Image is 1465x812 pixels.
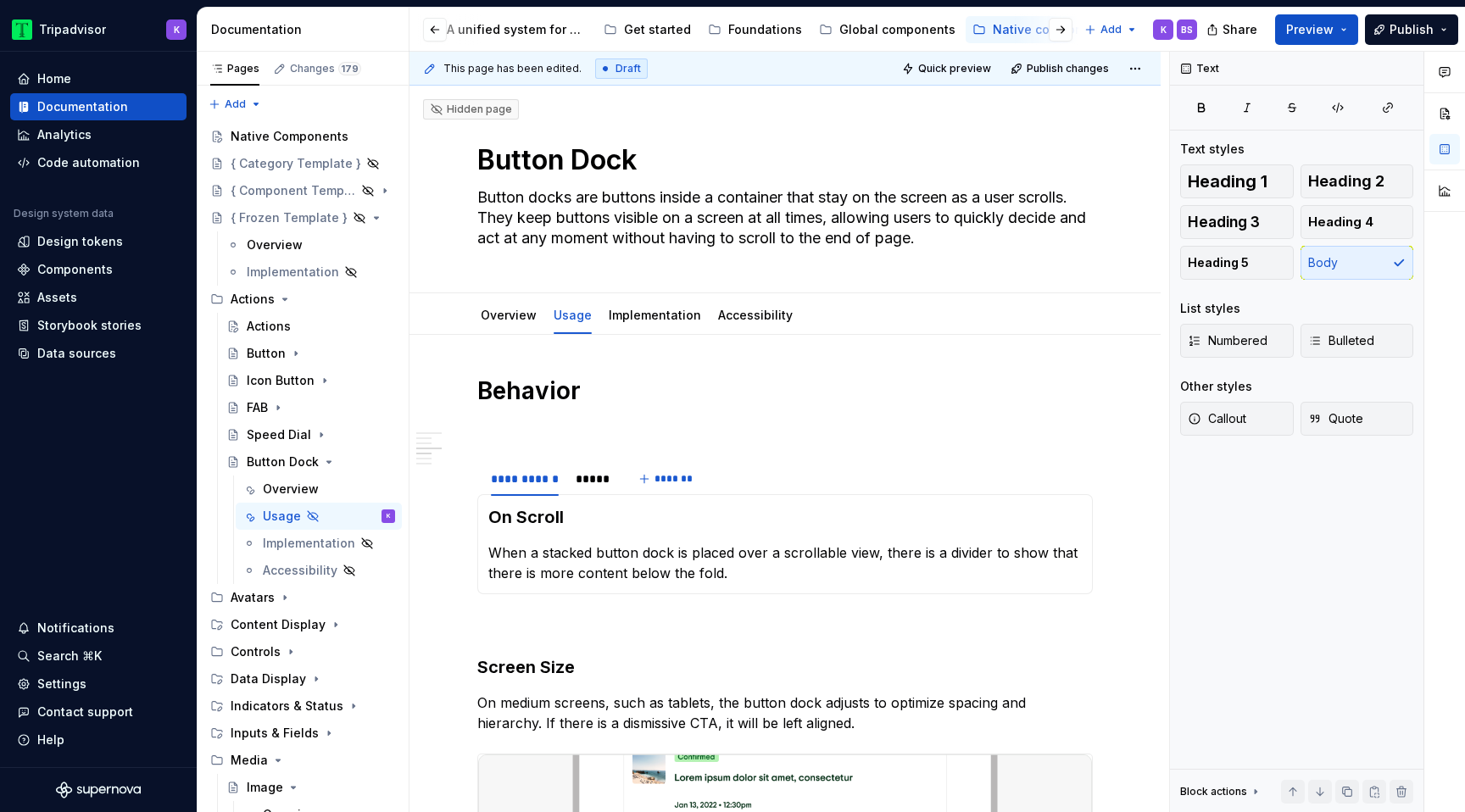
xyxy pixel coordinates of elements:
[203,692,402,720] div: Indicators & Status
[711,297,799,332] div: Accessibility
[488,542,1082,583] p: When a stacked button dock is placed over a scrollable view, there is a divider to show that ther...
[203,611,402,638] div: Content Display
[37,648,102,665] div: Search ⌘K
[10,726,187,754] button: Help
[477,375,1093,406] h1: Behavior
[263,562,337,579] div: Accessibility
[1223,21,1257,38] span: Share
[1301,402,1414,436] button: Quote
[443,62,582,75] span: This page has been edited.
[897,57,999,81] button: Quick preview
[597,16,698,43] a: Get started
[1180,246,1294,280] button: Heading 5
[220,313,402,340] a: Actions
[10,121,187,148] a: Analytics
[37,126,92,143] div: Analytics
[10,642,187,670] button: Search ⌘K
[247,426,311,443] div: Speed Dial
[263,535,355,552] div: Implementation
[1079,18,1143,42] button: Add
[231,209,348,226] div: { Frozen Template }
[609,308,701,322] a: Implementation
[966,16,1116,43] a: Native components
[247,236,303,253] div: Overview
[247,779,283,796] div: Image
[1188,173,1267,190] span: Heading 1
[231,643,281,660] div: Controls
[1308,214,1373,231] span: Heading 4
[1301,164,1414,198] button: Heading 2
[220,774,402,801] a: Image
[203,638,402,665] div: Controls
[10,228,187,255] a: Design tokens
[231,752,268,769] div: Media
[203,747,402,774] div: Media
[1286,21,1334,38] span: Preview
[10,340,187,367] a: Data sources
[203,177,402,204] a: { Component Template }
[56,781,141,798] svg: Supernova Logo
[236,503,402,530] a: UsageK
[1180,785,1247,798] div: Block actions
[10,65,187,92] a: Home
[236,557,402,584] a: Accessibility
[236,530,402,557] a: Implementation
[231,616,326,633] div: Content Display
[10,93,187,120] a: Documentation
[602,297,708,332] div: Implementation
[231,698,343,715] div: Indicators & Status
[203,584,402,611] div: Avatars
[14,207,114,220] div: Design system data
[1180,378,1252,395] div: Other styles
[220,367,402,394] a: Icon Button
[10,698,187,726] button: Contact support
[1180,205,1294,239] button: Heading 3
[231,128,348,145] div: Native Components
[1365,14,1458,45] button: Publish
[220,394,402,421] a: FAB
[37,289,77,306] div: Assets
[447,21,587,38] div: A unified system for every journey.
[338,62,361,75] span: 179
[37,704,133,720] div: Contact support
[37,154,140,171] div: Code automation
[231,670,306,687] div: Data Display
[236,476,402,503] a: Overview
[1198,14,1268,45] button: Share
[37,620,114,637] div: Notifications
[247,453,319,470] div: Button Dock
[263,508,301,525] div: Usage
[10,284,187,311] a: Assets
[247,372,315,389] div: Icon Button
[918,62,991,75] span: Quick preview
[477,692,1093,733] p: On medium screens, such as tablets, the button dock adjusts to optimize spacing and hierarchy. If...
[1308,173,1384,190] span: Heading 2
[993,21,1109,38] div: Native components
[203,720,402,747] div: Inputs & Fields
[701,16,809,43] a: Foundations
[1180,780,1262,804] div: Block actions
[220,231,402,259] a: Overview
[1390,21,1434,38] span: Publish
[420,13,1076,47] div: Page tree
[420,16,593,43] a: A unified system for every journey.
[231,291,275,308] div: Actions
[624,21,691,38] div: Get started
[1188,214,1260,231] span: Heading 3
[1180,164,1294,198] button: Heading 1
[3,11,193,47] button: TripadvisorK
[263,481,319,498] div: Overview
[547,297,599,332] div: Usage
[247,318,291,335] div: Actions
[474,140,1089,181] textarea: Button Dock
[220,448,402,476] a: Button Dock
[174,23,180,36] div: K
[37,233,123,250] div: Design tokens
[220,340,402,367] a: Button
[203,150,402,177] a: { Category Template }
[1275,14,1358,45] button: Preview
[37,317,142,334] div: Storybook stories
[1180,402,1294,436] button: Callout
[1188,332,1267,349] span: Numbered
